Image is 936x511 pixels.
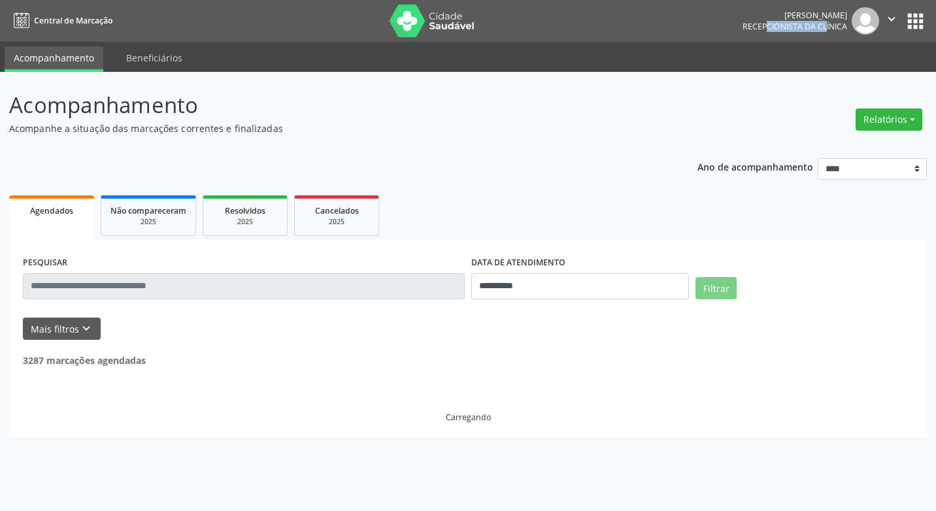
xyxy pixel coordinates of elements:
[34,15,112,26] span: Central de Marcação
[23,318,101,340] button: Mais filtroskeyboard_arrow_down
[9,89,652,122] p: Acompanhamento
[110,205,186,216] span: Não compareceram
[304,217,369,227] div: 2025
[5,46,103,72] a: Acompanhamento
[225,205,265,216] span: Resolvidos
[30,205,73,216] span: Agendados
[79,321,93,336] i: keyboard_arrow_down
[117,46,192,69] a: Beneficiários
[471,253,565,273] label: DATA DE ATENDIMENTO
[856,108,922,131] button: Relatórios
[852,7,879,35] img: img
[315,205,359,216] span: Cancelados
[884,12,899,26] i: 
[697,158,813,174] p: Ano de acompanhamento
[904,10,927,33] button: apps
[743,10,847,21] div: [PERSON_NAME]
[23,253,67,273] label: PESQUISAR
[743,21,847,32] span: Recepcionista da clínica
[879,7,904,35] button: 
[446,412,491,423] div: Carregando
[695,277,737,299] button: Filtrar
[9,122,652,135] p: Acompanhe a situação das marcações correntes e finalizadas
[23,354,146,367] strong: 3287 marcações agendadas
[212,217,278,227] div: 2025
[110,217,186,227] div: 2025
[9,10,112,31] a: Central de Marcação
